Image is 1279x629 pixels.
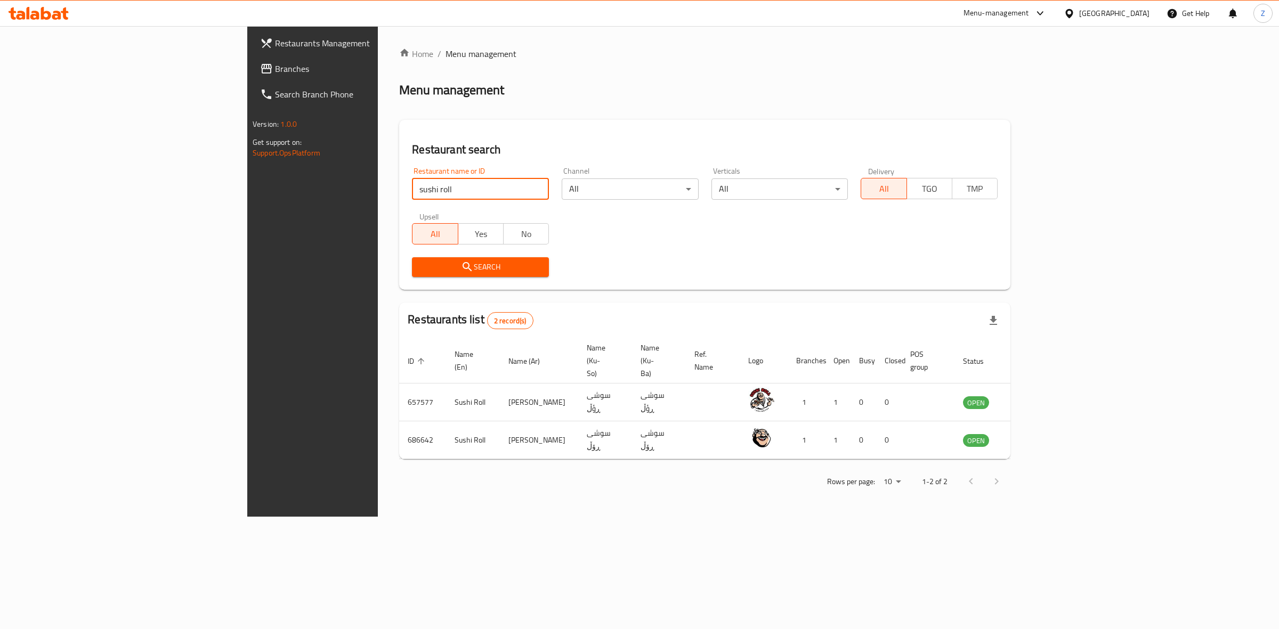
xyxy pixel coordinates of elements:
[694,348,727,373] span: Ref. Name
[455,348,487,373] span: Name (En)
[275,62,452,75] span: Branches
[399,338,1047,459] table: enhanced table
[463,226,499,242] span: Yes
[963,435,989,447] span: OPEN
[825,421,851,459] td: 1
[641,341,673,380] span: Name (Ku-Ba)
[876,383,902,421] td: 0
[922,475,948,488] p: 1-2 of 2
[851,421,876,459] td: 0
[412,223,458,244] button: All
[412,178,549,200] input: Search for restaurant name or ID..
[865,181,902,197] span: All
[508,226,545,242] span: No
[1261,7,1265,19] span: Z
[488,316,533,326] span: 2 record(s)
[500,383,578,421] td: [PERSON_NAME]
[252,56,461,81] a: Branches
[446,383,500,421] td: Sushi Roll
[861,178,906,199] button: All
[748,424,775,451] img: Sushi Roll
[964,7,1029,20] div: Menu-management
[906,178,952,199] button: TGO
[851,383,876,421] td: 0
[963,355,998,367] span: Status
[253,117,279,131] span: Version:
[952,178,998,199] button: TMP
[578,383,632,421] td: سوشى ڕؤڵ
[446,47,516,60] span: Menu management
[587,341,619,380] span: Name (Ku-So)
[788,338,825,383] th: Branches
[981,308,1006,333] div: Export file
[508,355,554,367] span: Name (Ar)
[252,81,461,107] a: Search Branch Phone
[419,213,439,220] label: Upsell
[280,117,297,131] span: 1.0.0
[788,421,825,459] td: 1
[957,181,993,197] span: TMP
[825,338,851,383] th: Open
[851,338,876,383] th: Busy
[827,475,875,488] p: Rows per page:
[412,257,549,277] button: Search
[275,37,452,50] span: Restaurants Management
[253,135,302,149] span: Get support on:
[748,387,775,413] img: Sushi Roll
[1079,7,1150,19] div: [GEOGRAPHIC_DATA]
[252,30,461,56] a: Restaurants Management
[562,178,699,200] div: All
[740,338,788,383] th: Logo
[876,338,902,383] th: Closed
[963,396,989,409] div: OPEN
[500,421,578,459] td: [PERSON_NAME]
[408,312,533,329] h2: Restaurants list
[910,348,942,373] span: POS group
[963,397,989,409] span: OPEN
[963,434,989,447] div: OPEN
[399,47,1010,60] nav: breadcrumb
[503,223,549,244] button: No
[275,88,452,101] span: Search Branch Phone
[825,383,851,421] td: 1
[788,383,825,421] td: 1
[711,178,848,200] div: All
[578,421,632,459] td: سوشی ڕۆڵ
[876,421,902,459] td: 0
[446,421,500,459] td: Sushi Roll
[632,383,686,421] td: سوشى ڕؤڵ
[408,355,428,367] span: ID
[458,223,504,244] button: Yes
[632,421,686,459] td: سوشی ڕۆڵ
[253,146,320,160] a: Support.OpsPlatform
[412,142,998,158] h2: Restaurant search
[868,167,895,175] label: Delivery
[911,181,948,197] span: TGO
[879,474,905,490] div: Rows per page:
[417,226,454,242] span: All
[420,260,540,274] span: Search
[487,312,533,329] div: Total records count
